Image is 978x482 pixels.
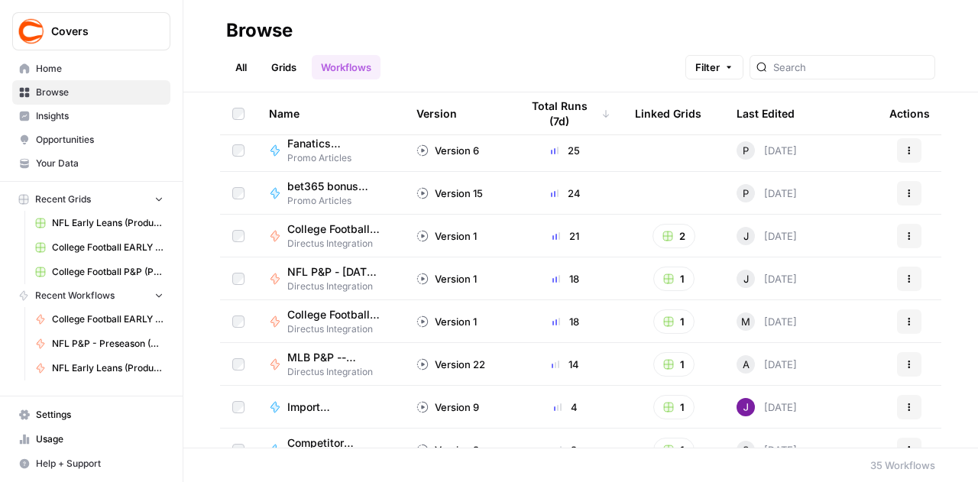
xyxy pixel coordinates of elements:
div: Linked Grids [635,92,701,134]
span: J [743,228,749,244]
a: Fanatics Sportsbook promo articlesPromo Articles [269,136,392,165]
span: Filter [695,60,720,75]
a: Settings [12,403,170,427]
span: NFL Early Leans (Production) [52,361,164,375]
button: 1 [653,395,695,419]
span: Promo Articles [287,194,392,208]
span: Settings [36,408,164,422]
div: 25 [520,143,610,158]
a: NFL Early Leans (Production) Grid (1) [28,211,170,235]
div: Version 1 [416,228,477,244]
span: J [743,271,749,286]
a: College Football P&P (Production) Grid [28,260,170,284]
a: Insights [12,104,170,128]
span: College Football P&P (Production) Grid [52,265,164,279]
a: All [226,55,256,79]
div: [DATE] [737,355,797,374]
a: College Football EARLY LEANS (Production) Grid (1) [28,235,170,260]
div: [DATE] [737,398,797,416]
button: Workspace: Covers [12,12,170,50]
span: NFL P&P - Preseason (Production) [52,337,164,351]
span: P [743,186,749,201]
span: College Football EARLY LEANS (Production) Grid (1) [52,241,164,254]
span: S [743,442,749,458]
span: Browse [36,86,164,99]
span: P [743,143,749,158]
button: 1 [653,352,695,377]
span: MLB P&P -- Backup [287,350,380,365]
div: 18 [520,271,610,286]
a: Grids [262,55,306,79]
span: M [741,314,750,329]
button: 1 [653,309,695,334]
div: Last Edited [737,92,795,134]
a: Usage [12,427,170,451]
span: Fanatics Sportsbook promo articles [287,136,380,151]
input: Search [773,60,928,75]
span: NFL Early Leans (Production) Grid (1) [52,216,164,230]
div: Version [416,92,457,134]
button: 1 [653,267,695,291]
button: 1 [653,438,695,462]
span: College Football EARLY LEANS (Production) [52,312,164,326]
button: Recent Grids [12,188,170,211]
span: Promo Articles [287,151,392,165]
a: Workflows [312,55,381,79]
span: Import Commercial Content [287,400,380,415]
a: Browse [12,80,170,105]
div: Version 15 [416,186,483,201]
a: Home [12,57,170,81]
div: [DATE] [737,312,797,331]
div: [DATE] [737,184,797,202]
a: NFL P&P - Preseason (Production) [28,332,170,356]
span: College Football P&P (Production) [287,307,380,322]
span: Usage [36,432,164,446]
div: Actions [889,92,930,134]
span: Competitor Analysis [287,435,380,451]
div: Version 6 [416,143,479,158]
div: Browse [226,18,293,43]
div: 18 [520,314,610,329]
button: Recent Workflows [12,284,170,307]
span: Directus Integration [287,280,392,293]
span: Covers [51,24,144,39]
span: Directus Integration [287,322,392,336]
a: College Football EARLY LEANS (Production)Directus Integration [269,222,392,251]
div: [DATE] [737,227,797,245]
a: NFL Early Leans (Production) [28,356,170,380]
a: College Football EARLY LEANS (Production) [28,307,170,332]
span: Insights [36,109,164,123]
span: Opportunities [36,133,164,147]
a: Competitor AnalysisSEO Tools [269,435,392,464]
div: Version 2 [416,442,479,458]
a: College Football P&P (Production)Directus Integration [269,307,392,336]
a: Import Commercial Content [269,400,392,415]
div: 35 Workflows [870,458,935,473]
span: Home [36,62,164,76]
button: Filter [685,55,743,79]
span: Your Data [36,157,164,170]
span: Help + Support [36,457,164,471]
a: Your Data [12,151,170,176]
span: NFL P&P - [DATE] Standard (Production) [287,264,380,280]
div: Total Runs (7d) [520,92,610,134]
div: [DATE] [737,441,797,459]
a: bet365 bonus code articlesPromo Articles [269,179,392,208]
span: Recent Workflows [35,289,115,302]
div: 14 [520,357,610,372]
span: Recent Grids [35,192,91,206]
div: Name [269,92,392,134]
button: Help + Support [12,451,170,476]
div: Version 22 [416,357,485,372]
span: College Football EARLY LEANS (Production) [287,222,380,237]
button: 2 [653,224,695,248]
div: 4 [520,400,610,415]
div: Version 1 [416,314,477,329]
div: [DATE] [737,270,797,288]
span: Directus Integration [287,237,392,251]
span: Directus Integration [287,365,392,379]
div: Version 9 [416,400,479,415]
img: nj1ssy6o3lyd6ijko0eoja4aphzn [737,398,755,416]
img: Covers Logo [18,18,45,45]
span: A [743,357,750,372]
